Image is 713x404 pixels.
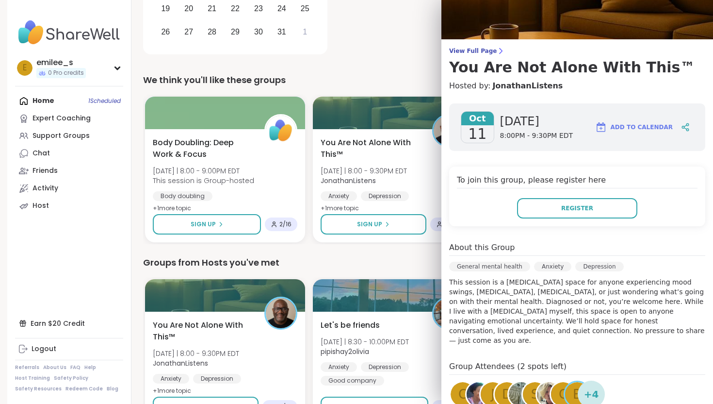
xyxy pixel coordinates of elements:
[15,340,123,358] a: Logout
[191,220,216,229] span: Sign Up
[449,59,705,76] h3: You Are Not Alone With This™
[531,385,539,404] span: s
[434,116,464,146] img: JonathanListens
[15,162,123,180] a: Friends
[321,362,357,372] div: Anxiety
[208,2,216,15] div: 21
[15,145,123,162] a: Chat
[32,166,58,176] div: Friends
[449,80,705,92] h4: Hosted by:
[161,2,170,15] div: 19
[32,131,90,141] div: Support Groups
[231,2,240,15] div: 22
[248,21,269,42] div: Choose Thursday, October 30th, 2025
[321,191,357,201] div: Anxiety
[178,21,199,42] div: Choose Monday, October 27th, 2025
[266,116,296,146] img: ShareWell
[361,362,409,372] div: Depression
[611,123,673,132] span: Add to Calendar
[225,21,246,42] div: Choose Wednesday, October 29th, 2025
[153,137,254,160] span: Body Doubling: Deep Work & Focus
[32,344,56,354] div: Logout
[492,80,563,92] a: JonathanListens
[277,25,286,38] div: 31
[65,386,103,392] a: Redeem Code
[321,320,380,331] span: Let's be friends
[48,69,84,77] span: 0 Pro credits
[54,375,88,382] a: Safety Policy
[561,204,593,213] span: Register
[303,25,307,38] div: 1
[32,201,49,211] div: Host
[153,358,208,368] b: JonathanListens
[461,112,494,125] span: Oct
[573,385,582,404] span: b
[595,121,607,133] img: ShareWell Logomark
[500,131,573,141] span: 8:00PM - 9:30PM EDT
[143,73,694,87] div: We think you'll like these groups
[231,25,240,38] div: 29
[32,114,91,123] div: Expert Coaching
[202,21,223,42] div: Choose Tuesday, October 28th, 2025
[301,2,309,15] div: 25
[449,361,705,375] h4: Group Attendees (2 spots left)
[36,57,86,68] div: emilee_s
[15,127,123,145] a: Support Groups
[449,242,515,253] h4: About this Group
[321,376,384,386] div: Good company
[457,174,697,188] h4: To join this group, please register here
[15,16,123,50] img: ShareWell Nav Logo
[153,214,261,235] button: Sign Up
[517,198,637,219] button: Register
[70,364,81,371] a: FAQ
[491,385,495,404] span: J
[153,176,254,185] span: This session is Group-hosted
[575,262,623,271] div: Depression
[321,214,426,235] button: Sign Up
[153,191,212,201] div: Body doubling
[468,125,486,143] span: 11
[449,262,530,271] div: General mental health
[321,347,369,356] b: pipishay2olivia
[32,149,50,158] div: Chat
[193,374,241,384] div: Depression
[15,364,39,371] a: Referrals
[184,25,193,38] div: 27
[15,110,123,127] a: Expert Coaching
[321,137,421,160] span: You Are Not Alone With This™
[321,337,409,347] span: [DATE] | 8:30 - 10:00PM EDT
[84,364,96,371] a: Help
[321,176,376,185] b: JonathanListens
[321,166,407,176] span: [DATE] | 8:00 - 9:30PM EDT
[43,364,66,371] a: About Us
[584,387,599,402] span: + 4
[153,166,254,176] span: [DATE] | 8:00 - 9:00PM EDT
[15,375,50,382] a: Host Training
[271,21,292,42] div: Choose Friday, October 31st, 2025
[357,220,382,229] span: Sign Up
[153,320,254,343] span: You Are Not Alone With This™
[534,262,571,271] div: Anxiety
[361,191,409,201] div: Depression
[184,2,193,15] div: 20
[32,184,58,193] div: Activity
[449,277,705,345] p: This session is a [MEDICAL_DATA] space for anyone experiencing mood swings, [MEDICAL_DATA], [MEDI...
[15,315,123,332] div: Earn $20 Credit
[434,298,464,328] img: pipishay2olivia
[277,2,286,15] div: 24
[279,220,292,228] span: 2 / 16
[153,374,189,384] div: Anxiety
[266,298,296,328] img: JonathanListens
[449,47,705,55] span: View Full Page
[254,25,263,38] div: 30
[143,256,694,269] div: Groups from Hosts you've met
[502,385,512,404] span: D
[500,114,573,129] span: [DATE]
[15,180,123,197] a: Activity
[294,21,315,42] div: Choose Saturday, November 1st, 2025
[208,25,216,38] div: 28
[449,47,705,76] a: View Full PageYou Are Not Alone With This™
[15,386,62,392] a: Safety Resources
[161,25,170,38] div: 26
[153,349,239,358] span: [DATE] | 8:00 - 9:30PM EDT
